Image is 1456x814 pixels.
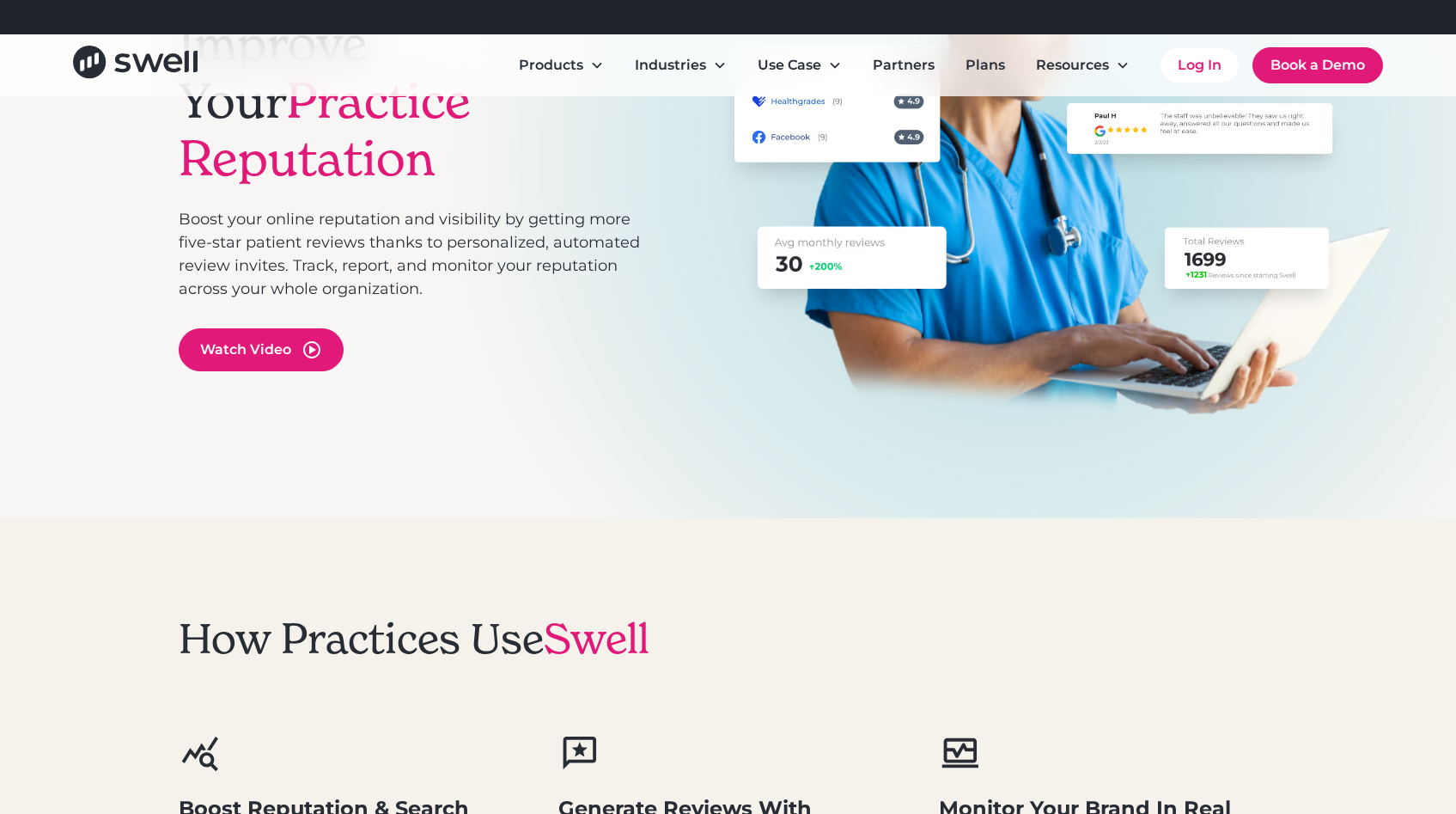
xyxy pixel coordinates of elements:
[859,48,948,83] a: Partners
[1036,55,1109,76] div: Resources
[744,48,856,83] div: Use Case
[73,46,198,84] a: home
[621,48,740,83] div: Industries
[179,15,641,188] h1: Improve Your
[179,208,641,301] p: Boost your online reputation and visibility by getting more five-star patient reviews thanks to p...
[200,340,291,360] div: Watch Video
[1022,48,1143,83] div: Resources
[179,328,344,371] a: open lightbox
[179,615,649,664] h2: How Practices Use
[544,613,649,664] span: Swell
[952,48,1019,83] a: Plans
[758,55,821,76] div: Use Case
[1252,47,1383,83] a: Book a Demo
[1161,48,1239,83] a: Log In
[519,55,583,76] div: Products
[635,55,706,76] div: Industries
[179,70,471,189] span: Practice Reputation
[505,48,618,83] div: Products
